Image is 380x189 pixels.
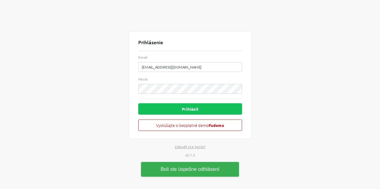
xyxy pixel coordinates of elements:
[138,120,242,131] button: Vyskúšajte si bezplatné demoFudoma
[209,123,224,128] strong: Fudoma
[138,55,242,59] label: Email
[138,119,242,125] a: Vyskúšajte si bezplatné demoFudoma
[138,39,242,51] div: Prihlásenie
[138,103,242,115] button: Prihlásiť
[138,77,242,81] label: Heslo
[175,144,206,149] a: Zabudli ste heslo?
[129,152,252,158] div: v2.1.3
[141,163,239,175] p: Boli ste úspešne odhlásení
